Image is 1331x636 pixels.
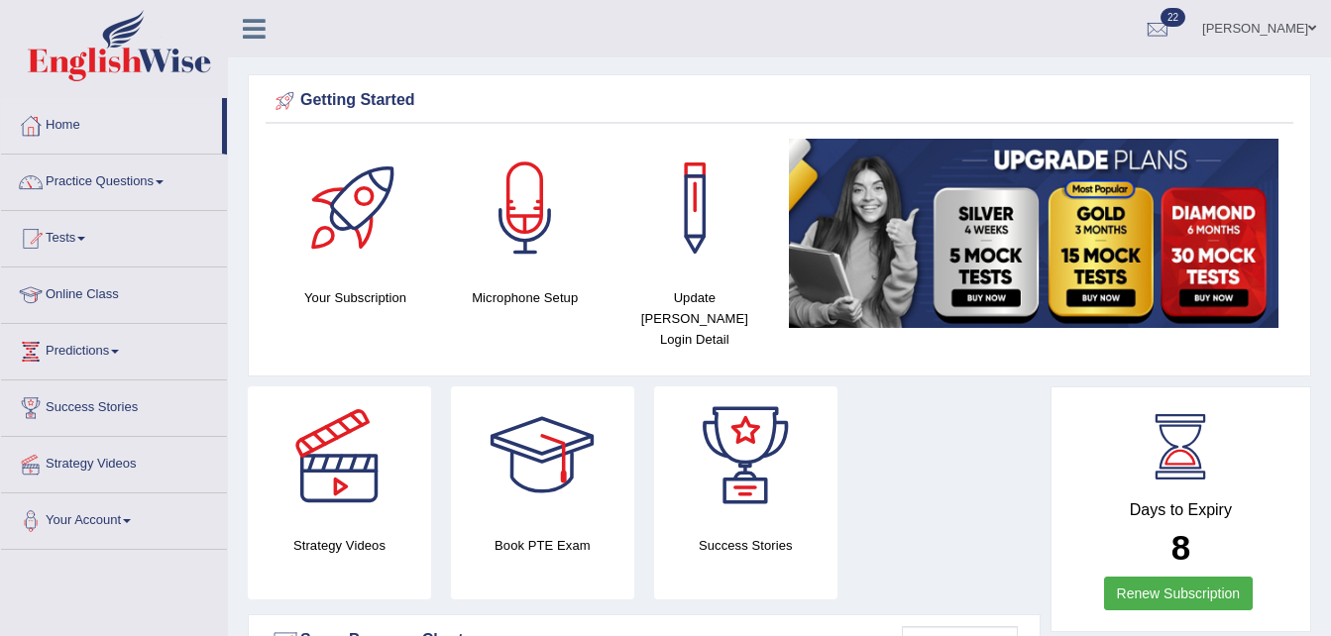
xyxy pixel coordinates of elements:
a: Strategy Videos [1,437,227,486]
span: 22 [1161,8,1185,27]
h4: Strategy Videos [248,535,431,556]
b: 8 [1171,528,1190,567]
h4: Update [PERSON_NAME] Login Detail [619,287,769,350]
a: Tests [1,211,227,261]
a: Home [1,98,222,148]
a: Renew Subscription [1104,577,1254,610]
h4: Days to Expiry [1073,501,1288,519]
h4: Your Subscription [280,287,430,308]
h4: Success Stories [654,535,837,556]
a: Success Stories [1,380,227,430]
h4: Microphone Setup [450,287,600,308]
img: small5.jpg [789,139,1278,328]
a: Online Class [1,267,227,317]
a: Practice Questions [1,155,227,204]
div: Getting Started [271,86,1288,116]
h4: Book PTE Exam [451,535,634,556]
a: Your Account [1,493,227,543]
a: Predictions [1,324,227,373]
